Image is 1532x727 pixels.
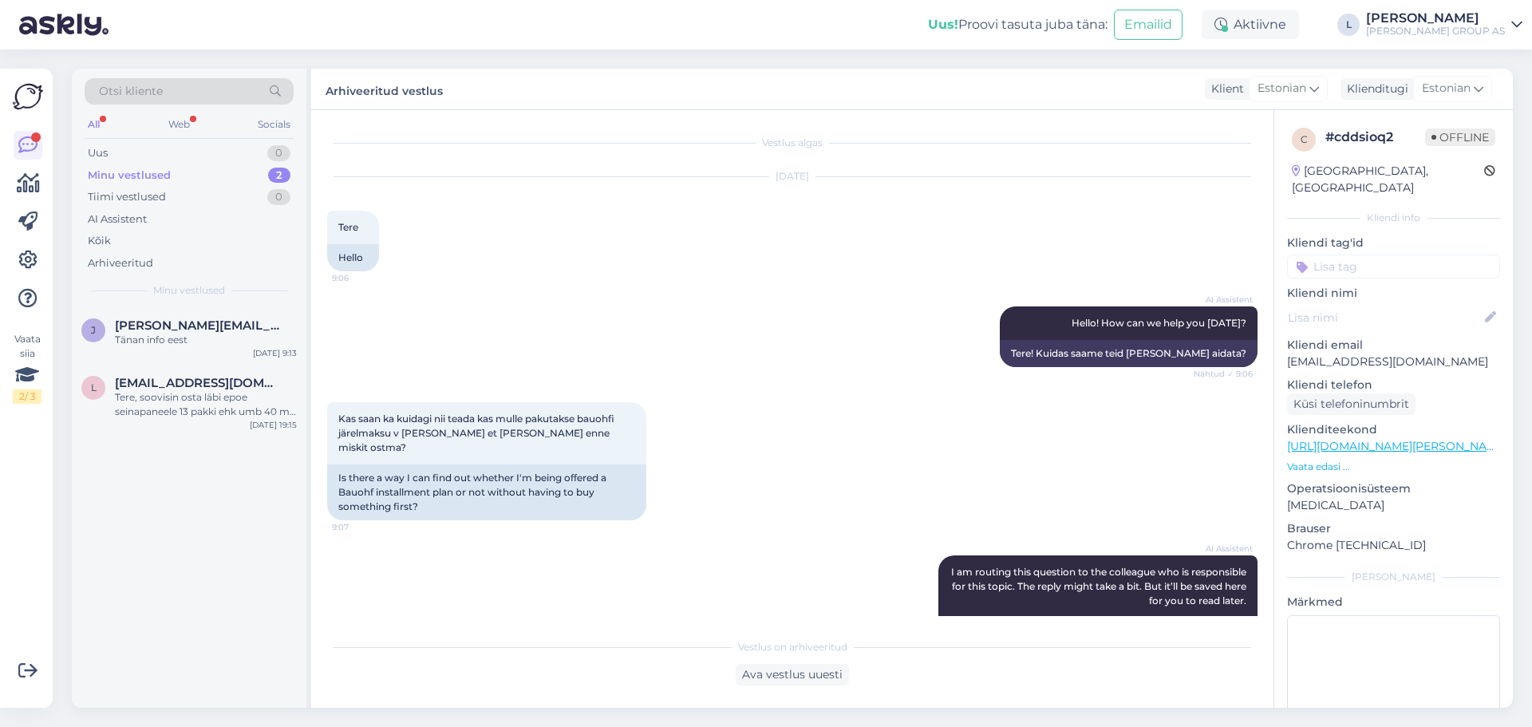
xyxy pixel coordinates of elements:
div: [PERSON_NAME] GROUP AS [1366,25,1505,38]
div: Kliendi info [1287,211,1500,225]
div: Proovi tasuta juba täna: [928,15,1108,34]
div: Tere, soovisin osta läbi epoe seinapaneele 13 pakki ehk umb 40 m2 tegin ei saanud valisin koguse ... [115,390,297,419]
p: Operatsioonisüsteem [1287,480,1500,497]
p: Märkmed [1287,594,1500,610]
span: Offline [1425,128,1495,146]
p: Kliendi telefon [1287,377,1500,393]
div: # cddsioq2 [1325,128,1425,147]
div: L [1337,14,1360,36]
div: Vaata siia [13,332,41,404]
span: Nähtud ✓ 9:06 [1193,368,1253,380]
span: julia.hor93@gmail.com [115,318,281,333]
div: Kõik [88,233,111,249]
div: Uus [88,145,108,161]
span: AI Assistent [1193,543,1253,555]
span: c [1301,133,1308,145]
div: 2 [268,168,290,184]
div: AI Assistent [88,211,147,227]
span: Vestlus on arhiveeritud [738,640,847,654]
div: [PERSON_NAME] [1287,570,1500,584]
span: 9:06 [332,272,392,284]
div: Is there a way I can find out whether I'm being offered a Bauohf installment plan or not without ... [327,464,646,520]
span: Estonian [1258,80,1306,97]
div: Arhiveeritud [88,255,153,271]
a: [PERSON_NAME][PERSON_NAME] GROUP AS [1366,12,1522,38]
div: [PERSON_NAME] [1366,12,1505,25]
input: Lisa nimi [1288,309,1482,326]
p: Kliendi nimi [1287,285,1500,302]
div: Tänan info eest [115,333,297,347]
div: Ava vestlus uuesti [736,664,849,686]
p: [MEDICAL_DATA] [1287,497,1500,514]
button: Emailid [1114,10,1183,40]
span: Minu vestlused [153,283,225,298]
div: 0 [267,145,290,161]
span: Otsi kliente [99,83,163,100]
div: Hello [327,244,379,271]
img: Askly Logo [13,81,43,112]
div: [DATE] 19:15 [250,419,297,431]
div: Klienditugi [1340,81,1408,97]
span: I am routing this question to the colleague who is responsible for this topic. The reply might ta... [951,566,1249,606]
div: Tiimi vestlused [88,189,166,205]
div: [DATE] [327,169,1258,184]
span: j [91,324,96,336]
div: [GEOGRAPHIC_DATA], [GEOGRAPHIC_DATA] [1292,163,1484,196]
span: Estonian [1422,80,1471,97]
div: Tere! Kuidas saame teid [PERSON_NAME] aidata? [1000,340,1258,367]
a: [URL][DOMAIN_NAME][PERSON_NAME] [1287,439,1507,453]
span: l [91,381,97,393]
b: Uus! [928,17,958,32]
div: Küsi telefoninumbrit [1287,393,1416,415]
p: Brauser [1287,520,1500,537]
p: Klienditeekond [1287,421,1500,438]
span: Kas saan ka kuidagi nii teada kas mulle pakutakse bauohfi järelmaksu v [PERSON_NAME] et [PERSON_N... [338,413,617,453]
p: Chrome [TECHNICAL_ID] [1287,537,1500,554]
div: Socials [255,114,294,135]
p: [EMAIL_ADDRESS][DOMAIN_NAME] [1287,354,1500,370]
span: Tere [338,221,358,233]
div: All [85,114,103,135]
div: Vestlus algas [327,136,1258,150]
div: 2 / 3 [13,389,41,404]
span: Hello! How can we help you [DATE]? [1072,317,1246,329]
div: 0 [267,189,290,205]
p: Kliendi email [1287,337,1500,354]
input: Lisa tag [1287,255,1500,279]
p: Vaata edasi ... [1287,460,1500,474]
span: AI Assistent [1193,294,1253,306]
div: [DATE] 9:13 [253,347,297,359]
div: Web [165,114,193,135]
div: Aktiivne [1202,10,1299,39]
p: Kliendi tag'id [1287,235,1500,251]
div: Minu vestlused [88,168,171,184]
span: lembitsiret@gmail.com [115,376,281,390]
div: Klient [1205,81,1244,97]
span: 9:07 [332,521,392,533]
label: Arhiveeritud vestlus [326,78,443,100]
